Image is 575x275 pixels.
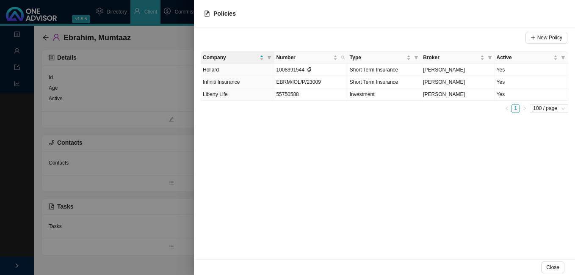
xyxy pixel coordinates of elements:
span: [PERSON_NAME] [423,91,465,97]
span: 55750588 [276,91,299,97]
span: New Policy [537,33,562,42]
span: 100 / page [533,104,565,113]
span: tags [307,67,312,72]
span: Type [350,53,405,62]
span: Number [276,53,331,62]
span: [PERSON_NAME] [423,79,465,85]
li: Next Page [520,104,529,113]
button: right [520,104,529,113]
span: Close [546,263,559,272]
span: Short Term Insurance [350,79,398,85]
span: filter [414,55,418,60]
th: Active [495,52,568,64]
span: filter [561,55,565,60]
a: 1 [511,104,520,113]
span: Investment [350,91,375,97]
span: Broker [423,53,478,62]
span: Infiniti Insurance [203,79,240,85]
span: filter [559,52,567,63]
button: Close [541,261,564,273]
span: [PERSON_NAME] [423,67,465,73]
td: Yes [495,88,568,101]
button: left [502,104,511,113]
span: Liberty Life [203,91,228,97]
span: filter [267,55,271,60]
span: Company [203,53,258,62]
th: Number [274,52,348,64]
th: Type [348,52,421,64]
td: 1008391544 [274,64,348,76]
span: plus [531,35,536,40]
span: file-text [204,11,210,16]
span: right [522,106,527,110]
span: left [505,106,509,110]
span: Active [497,53,552,62]
span: Hollard [203,67,219,73]
span: filter [265,52,273,63]
li: Previous Page [502,104,511,113]
span: Short Term Insurance [350,67,398,73]
th: Broker [421,52,495,64]
div: Page Size [530,104,568,113]
button: New Policy [525,32,567,44]
span: search [339,52,347,63]
span: filter [488,55,492,60]
span: EBRM/IOL/P/23009 [276,79,321,85]
span: Policies [213,10,236,17]
span: filter [412,52,420,63]
span: filter [486,52,494,63]
span: search [341,55,345,60]
li: 1 [511,104,520,113]
td: Yes [495,64,568,76]
td: Yes [495,76,568,88]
